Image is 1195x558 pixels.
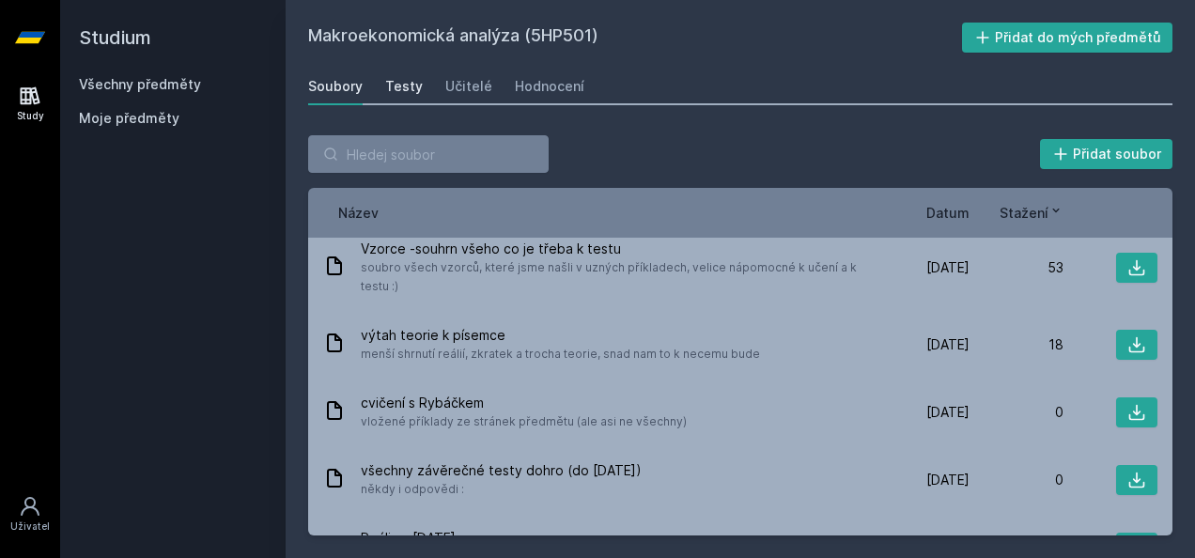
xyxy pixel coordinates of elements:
[962,23,1173,53] button: Přidat do mých předmětů
[361,529,515,548] span: Reálie - [DATE]
[926,403,970,422] span: [DATE]
[338,203,379,223] button: Název
[361,240,868,258] span: Vzorce -souhrn všeho co je třeba k testu
[1000,203,1063,223] button: Stažení
[361,258,868,296] span: soubro všech vzorců, které jsme našli v uzných příkladech, velice nápomocné k učení a k testu :)
[515,77,584,96] div: Hodnocení
[79,109,179,128] span: Moje předměty
[361,394,687,412] span: cvičení s Rybáčkem
[17,109,44,123] div: Study
[361,326,760,345] span: výtah teorie k písemce
[79,76,201,92] a: Všechny předměty
[308,135,549,173] input: Hledej soubor
[926,258,970,277] span: [DATE]
[926,335,970,354] span: [DATE]
[515,68,584,105] a: Hodnocení
[4,75,56,132] a: Study
[385,77,423,96] div: Testy
[1000,203,1048,223] span: Stažení
[361,345,760,364] span: menší shrnutí reálií, zkratek a trocha teorie, snad nam to k necemu bude
[308,68,363,105] a: Soubory
[926,203,970,223] button: Datum
[926,471,970,489] span: [DATE]
[308,23,962,53] h2: Makroekonomická analýza (5HP501)
[385,68,423,105] a: Testy
[4,486,56,543] a: Uživatel
[445,68,492,105] a: Učitelé
[308,77,363,96] div: Soubory
[970,403,1063,422] div: 0
[361,412,687,431] span: vložené příklady ze stránek předmětu (ale asi ne všechny)
[445,77,492,96] div: Učitelé
[10,519,50,534] div: Uživatel
[1040,139,1173,169] button: Přidat soubor
[970,471,1063,489] div: 0
[970,258,1063,277] div: 53
[361,461,642,480] span: všechny závěrečné testy dohro (do [DATE])
[970,335,1063,354] div: 18
[361,480,642,499] span: někdy i odpovědi :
